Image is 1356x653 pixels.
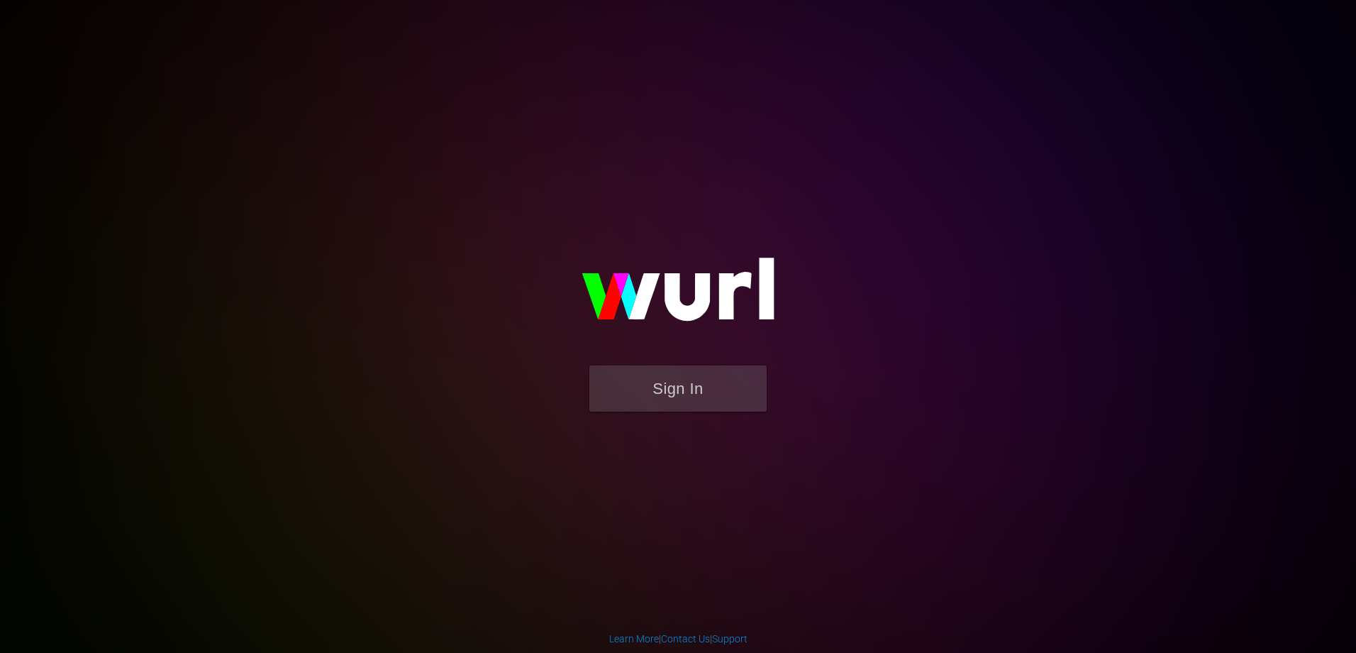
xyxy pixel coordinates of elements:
div: | | [609,632,748,646]
a: Learn More [609,633,659,644]
a: Contact Us [661,633,710,644]
img: wurl-logo-on-black-223613ac3d8ba8fe6dc639794a292ebdb59501304c7dfd60c99c58986ef67473.svg [536,227,820,365]
a: Support [712,633,748,644]
button: Sign In [589,366,767,412]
